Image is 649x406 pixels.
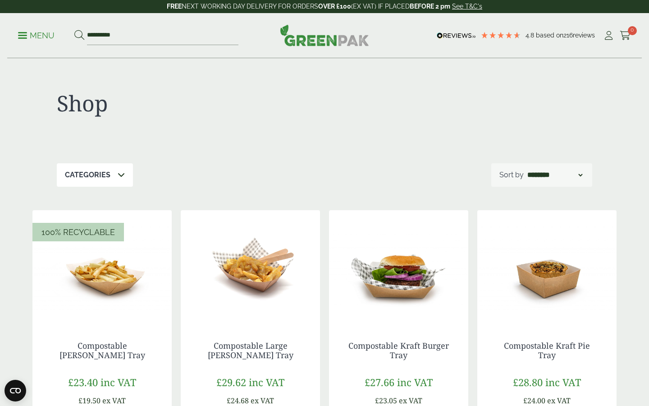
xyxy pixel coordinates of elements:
span: inc VAT [397,375,433,389]
span: £23.05 [375,396,397,406]
i: My Account [603,31,614,40]
img: Large Kraft Chip Tray with Chips and Curry 5430021A [181,210,320,323]
span: ex VAT [547,396,571,406]
span: inc VAT [545,375,581,389]
img: IMG_5640 [477,210,617,323]
span: ex VAT [102,396,126,406]
a: Compostable [PERSON_NAME] Tray [59,340,145,361]
span: £27.66 [365,375,394,389]
img: IMG_5665 [329,210,468,323]
p: Categories [65,170,110,180]
a: Menu [18,30,55,39]
strong: FREE [167,3,182,10]
span: £24.00 [523,396,545,406]
span: £24.68 [227,396,249,406]
span: inc VAT [101,375,136,389]
span: £29.62 [216,375,246,389]
a: Compostable Kraft Burger Tray [348,340,449,361]
span: £28.80 [513,375,543,389]
span: reviews [573,32,595,39]
a: Compostable Kraft Pie Tray [504,340,590,361]
img: chip tray [32,210,172,323]
span: inc VAT [249,375,284,389]
img: REVIEWS.io [437,32,476,39]
p: Sort by [499,170,524,180]
span: 216 [563,32,573,39]
select: Shop order [526,170,584,180]
span: 0 [628,26,637,35]
span: 4.8 [526,32,536,39]
img: GreenPak Supplies [280,24,369,46]
strong: OVER £100 [318,3,351,10]
a: Compostable Large [PERSON_NAME] Tray [208,340,293,361]
span: ex VAT [251,396,274,406]
span: ex VAT [399,396,422,406]
span: 100% Recyclable [41,227,115,237]
div: 4.79 Stars [480,31,521,39]
a: See T&C's [452,3,482,10]
span: £19.50 [78,396,101,406]
i: Cart [620,31,631,40]
a: 0 [620,29,631,42]
span: Based on [536,32,563,39]
span: £23.40 [68,375,98,389]
h1: Shop [57,90,324,116]
strong: BEFORE 2 pm [410,3,450,10]
button: Open CMP widget [5,380,26,401]
p: Menu [18,30,55,41]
